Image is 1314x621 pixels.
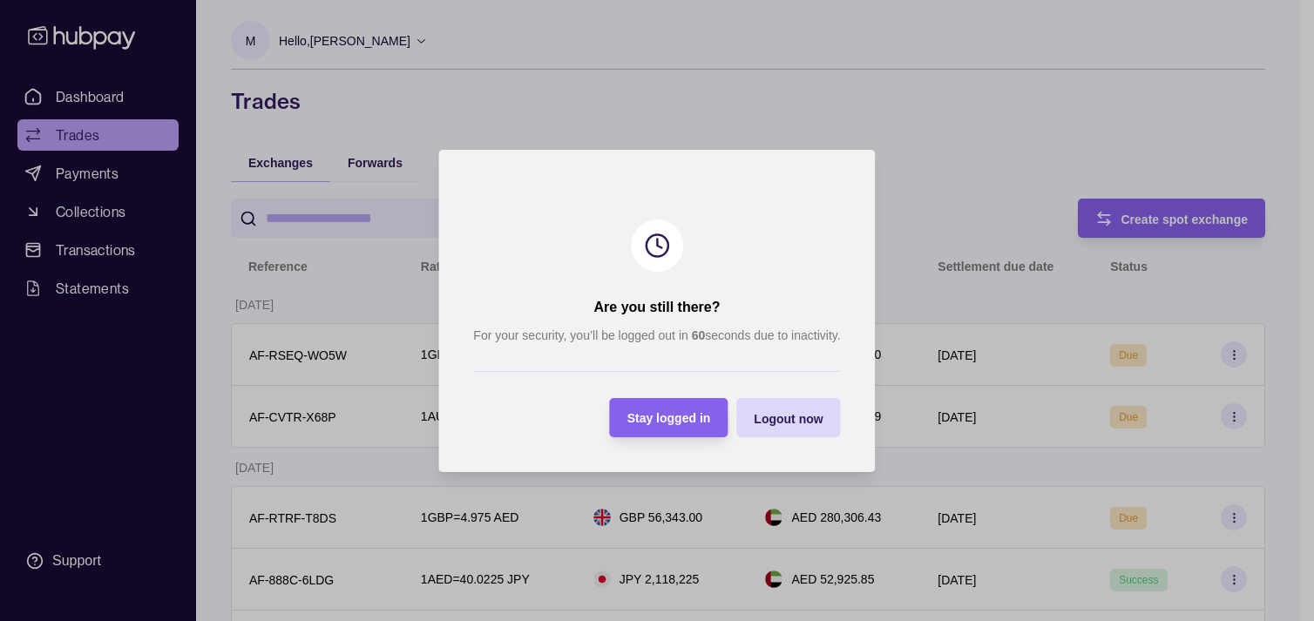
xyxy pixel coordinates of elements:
[610,398,728,437] button: Stay logged in
[594,298,721,317] h2: Are you still there?
[473,326,840,345] p: For your security, you’ll be logged out in seconds due to inactivity.
[736,398,840,437] button: Logout now
[627,411,711,425] span: Stay logged in
[692,328,706,342] strong: 60
[754,411,823,425] span: Logout now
